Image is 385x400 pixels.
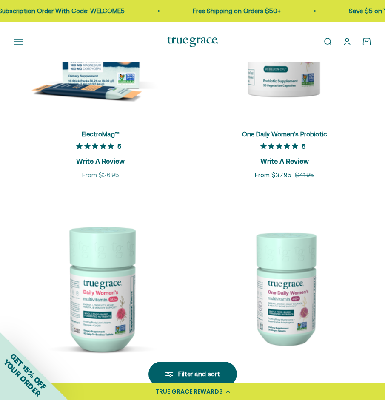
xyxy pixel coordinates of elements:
img: Daily Multivitamin for Immune Support, Energy, Daily Balance, and Healthy Bone Support* Vitamin A... [198,201,372,374]
img: Daily Women's 50+ Multivitamin [14,201,188,374]
div: Filter and sort [165,369,220,379]
compare-at-price: $41.95 [295,170,314,180]
button: Rated 5 out of 5 stars from 12 reviews. Jump to reviews. [260,140,309,167]
span: 5 [302,142,305,150]
span: Write A Review [76,154,125,167]
span: YOUR ORDER [2,357,43,398]
a: Free Shipping on Orders $50+ [189,7,277,14]
a: ElectroMag™ [82,130,120,138]
sale-price: From $26.95 [82,170,119,180]
span: 5 [117,142,121,150]
button: Rated 5 out of 5 stars from 13 reviews. Jump to reviews. [76,140,125,167]
sale-price: From $37.95 [255,170,291,180]
div: TRUE GRACE REWARDS [155,387,223,396]
a: One Daily Women's Probiotic [242,130,327,138]
span: Write A Review [260,154,309,167]
span: GET 15% OFF [9,352,48,391]
button: Filter and sort [148,362,237,386]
